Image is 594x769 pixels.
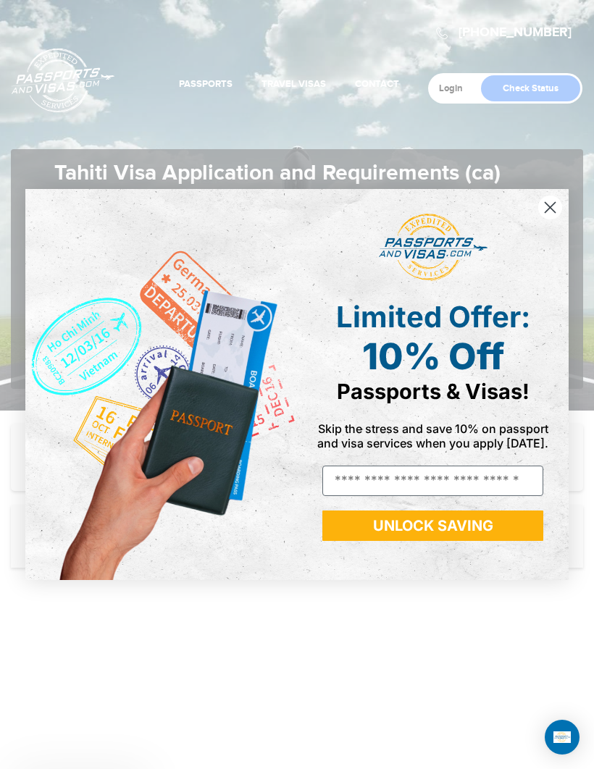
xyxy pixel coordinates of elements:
[537,195,563,220] button: Close dialog
[317,421,548,450] span: Skip the stress and save 10% on passport and visa services when you apply [DATE].
[322,510,543,541] button: UNLOCK SAVING
[25,189,297,580] img: de9cda0d-0715-46ca-9a25-073762a91ba7.png
[337,379,530,404] span: Passports & Visas!
[379,214,488,282] img: passports and visas
[336,299,530,335] span: Limited Offer:
[362,335,504,378] span: 10% Off
[545,720,580,755] div: Open Intercom Messenger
